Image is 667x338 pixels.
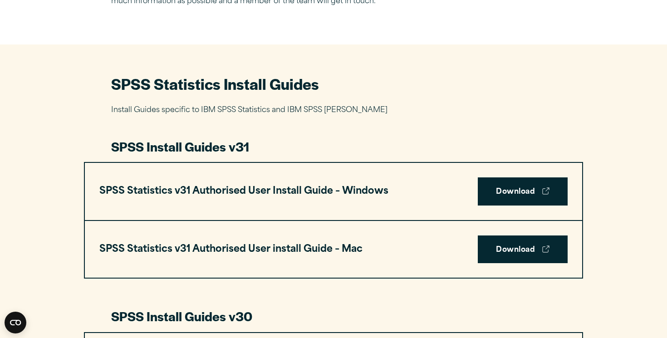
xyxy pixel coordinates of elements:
[99,183,388,200] h3: SPSS Statistics v31 Authorised User Install Guide – Windows
[111,138,556,155] h3: SPSS Install Guides v31
[111,308,556,325] h3: SPSS Install Guides v30
[99,241,363,258] h3: SPSS Statistics v31 Authorised User install Guide – Mac
[478,177,568,206] a: Download
[111,104,556,117] p: Install Guides specific to IBM SPSS Statistics and IBM SPSS [PERSON_NAME]
[478,235,568,264] a: Download
[111,73,556,94] h2: SPSS Statistics Install Guides
[5,312,26,333] button: Open CMP widget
